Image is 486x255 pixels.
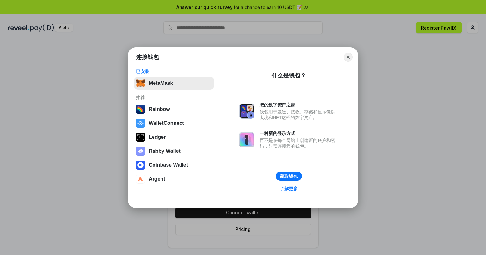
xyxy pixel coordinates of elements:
img: svg+xml,%3Csvg%20xmlns%3D%22http%3A%2F%2Fwww.w3.org%2F2000%2Fsvg%22%20width%3D%2228%22%20height%3... [136,133,145,142]
img: svg+xml,%3Csvg%20xmlns%3D%22http%3A%2F%2Fwww.w3.org%2F2000%2Fsvg%22%20fill%3D%22none%22%20viewBox... [239,104,254,119]
a: 了解更多 [276,185,302,193]
img: svg+xml,%3Csvg%20width%3D%2228%22%20height%3D%2228%22%20viewBox%3D%220%200%2028%2028%22%20fill%3D... [136,161,145,170]
img: svg+xml,%3Csvg%20fill%3D%22none%22%20height%3D%2233%22%20viewBox%3D%220%200%2035%2033%22%20width%... [136,79,145,88]
button: MetaMask [134,77,214,90]
div: 已安装 [136,69,212,74]
button: WalletConnect [134,117,214,130]
button: Coinbase Wallet [134,159,214,171]
button: Argent [134,173,214,185]
button: Close [344,53,353,62]
button: Rabby Wallet [134,145,214,158]
div: Rainbow [149,106,170,112]
div: 推荐 [136,95,212,100]
img: svg+xml,%3Csvg%20width%3D%2228%22%20height%3D%2228%22%20viewBox%3D%220%200%2028%2028%22%20fill%3D... [136,119,145,128]
div: Ledger [149,134,166,140]
div: 一种新的登录方式 [260,131,339,136]
div: 而不是在每个网站上创建新的账户和密码，只需连接您的钱包。 [260,138,339,149]
div: Coinbase Wallet [149,162,188,168]
div: 钱包用于发送、接收、存储和显示像以太坊和NFT这样的数字资产。 [260,109,339,120]
h1: 连接钱包 [136,53,159,61]
div: 了解更多 [280,186,298,191]
div: MetaMask [149,80,173,86]
img: svg+xml,%3Csvg%20width%3D%22120%22%20height%3D%22120%22%20viewBox%3D%220%200%20120%20120%22%20fil... [136,105,145,114]
div: 您的数字资产之家 [260,102,339,108]
img: svg+xml,%3Csvg%20width%3D%2228%22%20height%3D%2228%22%20viewBox%3D%220%200%2028%2028%22%20fill%3D... [136,175,145,184]
button: Ledger [134,131,214,144]
button: Rainbow [134,103,214,116]
div: 获取钱包 [280,173,298,179]
button: 获取钱包 [276,172,302,181]
div: Rabby Wallet [149,148,181,154]
div: Argent [149,176,165,182]
div: 什么是钱包？ [272,72,306,79]
img: svg+xml,%3Csvg%20xmlns%3D%22http%3A%2F%2Fwww.w3.org%2F2000%2Fsvg%22%20fill%3D%22none%22%20viewBox... [136,147,145,156]
img: svg+xml,%3Csvg%20xmlns%3D%22http%3A%2F%2Fwww.w3.org%2F2000%2Fsvg%22%20fill%3D%22none%22%20viewBox... [239,132,254,147]
div: WalletConnect [149,120,184,126]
